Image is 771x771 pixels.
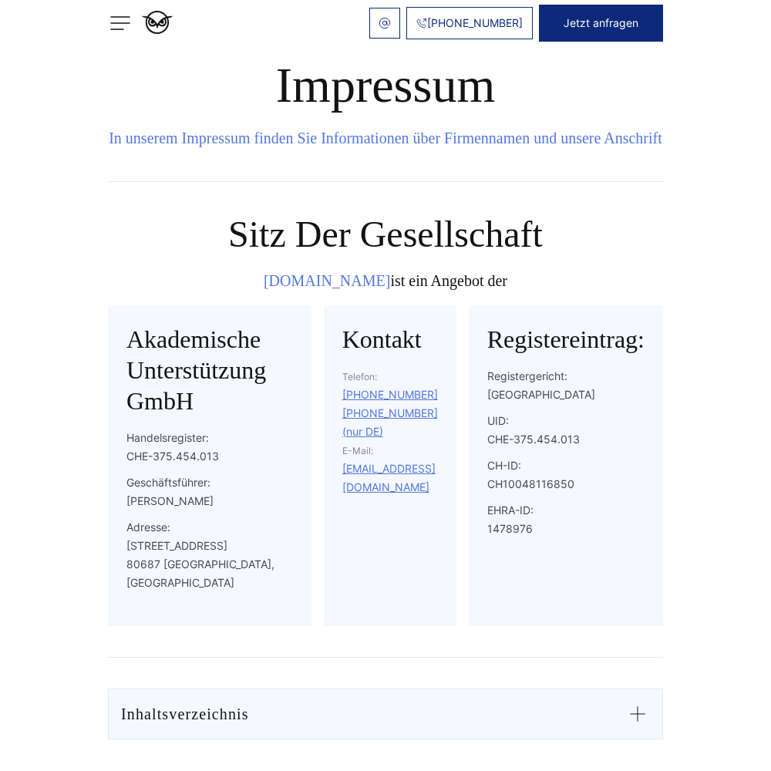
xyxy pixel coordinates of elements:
[108,126,663,150] div: In unserem Impressum finden Sie Informationen über Firmennamen und unsere Anschrift
[342,462,436,493] a: [EMAIL_ADDRESS][DOMAIN_NAME]
[126,492,293,510] div: [PERSON_NAME]
[416,18,427,29] img: Phone
[126,537,293,592] div: [STREET_ADDRESS] 80687 [GEOGRAPHIC_DATA], [GEOGRAPHIC_DATA]
[342,371,377,382] span: Telefon:
[108,58,663,113] h1: Impressum
[342,406,438,438] a: [PHONE_NUMBER] (nur DE)
[487,367,645,385] p: Registergericht:
[342,445,373,456] span: E-Mail:
[126,518,293,537] p: Adresse:
[539,5,663,42] button: Jetzt anfragen
[487,430,645,449] div: CHE-375.454.013
[108,268,663,293] div: ist ein Angebot der
[487,520,645,538] div: 1478976
[487,412,645,430] p: UID:
[264,272,390,289] a: [DOMAIN_NAME]
[142,11,173,34] img: logo
[108,213,663,256] h2: Sitz der Gesellschaft
[406,7,533,39] a: [PHONE_NUMBER]
[487,456,645,475] p: CH-ID:
[126,324,193,416] h2: Akademische Unterstützung GmbH
[342,388,438,401] a: [PHONE_NUMBER]
[126,447,293,466] div: CHE-375.454.013
[342,324,381,355] h2: Kontakt
[126,473,293,492] p: Geschäftsführer:
[487,385,645,404] div: [GEOGRAPHIC_DATA]
[121,702,249,726] div: Inhaltsverzeichnis
[487,324,550,355] h2: Registereintrag:
[108,11,133,35] img: menu
[126,429,293,447] p: Handelsregister:
[487,475,645,493] div: CH10048116850
[487,501,645,520] p: EHRA-ID:
[427,17,523,29] span: [PHONE_NUMBER]
[379,17,391,29] img: email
